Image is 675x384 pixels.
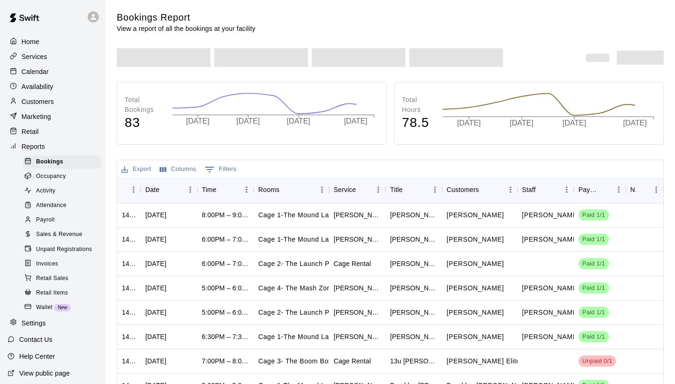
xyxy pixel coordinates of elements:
a: Home [7,35,98,49]
span: Paid 1/1 [578,284,609,293]
a: Services [7,50,98,64]
a: Retail Items [22,286,105,300]
div: Title [385,177,442,203]
button: Sort [122,183,135,196]
div: Jacob Coats- 1 hour pitching lesson [334,283,381,293]
tspan: [DATE] [457,119,480,127]
a: Marketing [7,110,98,124]
span: Retail Sales [36,274,68,283]
button: Sort [279,183,292,196]
div: 6:00PM – 7:00PM [202,235,249,244]
div: Mon, Sep 15, 2025 [145,210,166,220]
p: Settings [22,318,46,328]
span: Paid 1/1 [578,235,609,244]
div: Zane Kelley [390,332,437,341]
a: Availability [7,80,98,94]
p: Home [22,37,39,46]
p: Contact Us [19,335,52,344]
p: Availability [22,82,53,91]
button: Menu [428,183,442,197]
div: Time [202,177,217,203]
h4: 83 [125,115,163,131]
div: Mon, Sep 15, 2025 [145,283,166,293]
button: Sort [217,183,230,196]
tspan: [DATE] [562,119,586,127]
div: Zane Kelly Lesson/ PD Sunday Dontae [390,283,437,293]
div: Sun, Sep 14, 2025 [145,259,166,268]
p: Hayden Humphrey [447,210,504,220]
button: Menu [240,183,254,197]
div: 1424727 [122,332,136,341]
button: Menu [315,183,329,197]
div: Retail Sales [22,272,102,285]
div: Payroll [22,214,102,227]
div: William Chitwood [390,235,437,244]
p: Cage 2- The Launch Pad [258,259,337,269]
div: Payment [578,177,598,203]
div: Rooms [254,177,329,203]
div: Aegeus Wade [390,308,437,317]
span: Unpaid Registrations [36,245,92,254]
div: Title [390,177,403,203]
button: Menu [503,183,517,197]
div: Notes [630,177,636,203]
p: Jacob Coats [522,283,579,293]
div: 1425813 [122,283,136,293]
button: Menu [371,183,385,197]
div: Attendance [22,199,102,212]
span: New [54,305,71,310]
span: Paid 1/1 [578,308,609,317]
span: Attendance [36,201,67,210]
div: 5:00PM – 6:00PM [202,283,249,293]
p: Total Bookings [125,95,163,115]
p: Retail [22,127,39,136]
a: Settings [7,316,98,330]
a: Retail [7,125,98,139]
tspan: [DATE] [510,119,533,127]
p: Chad Massengale [522,210,579,220]
span: Invoices [36,259,58,269]
div: Dontae 1 Hr lesson (Pitching &/or Hitting) [334,332,381,341]
div: Retail Items [22,287,102,300]
div: Warren Hall 1 Hr Lesson [334,235,381,244]
div: Chad Massengale 1 Hr Lesson (pitching, hitting, catching or fielding) [334,210,381,220]
p: Marucci Elite [447,356,520,366]
button: Sort [536,183,549,196]
a: Sales & Revenue [22,228,105,242]
a: Activity [22,184,105,199]
button: Select columns [157,162,199,177]
div: 8:00PM – 9:00PM [202,210,249,220]
div: Service [329,177,386,203]
p: View public page [19,369,70,378]
a: Invoices [22,257,105,271]
p: Cage 3- The Boom Box [258,356,332,366]
span: Paid 1/1 [578,211,609,220]
span: Payroll [36,215,54,225]
div: Notes [626,177,663,203]
div: Mon, Sep 15, 2025 [145,356,166,366]
div: Cage Rental [334,356,371,366]
a: Attendance [22,199,105,213]
span: Paid 1/1 [578,259,609,268]
span: Bookings [36,157,63,167]
div: Trent Bowles 1 Hr lesson (Hitting, fielding) [334,308,381,317]
p: Help Center [19,352,55,361]
div: 6:30PM – 7:30PM [202,332,249,341]
div: Cage Rental [334,259,371,268]
p: Aegeus Wade [447,308,504,318]
div: Service [334,177,356,203]
tspan: [DATE] [345,118,369,126]
div: Unpaid Registrations [22,243,102,256]
p: Zane Kelley [447,283,504,293]
div: Date [141,177,197,203]
p: Total Hours [402,95,433,115]
div: Hayden Humphrey [390,210,437,220]
span: Retail Items [36,288,68,298]
div: Staff [517,177,574,203]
